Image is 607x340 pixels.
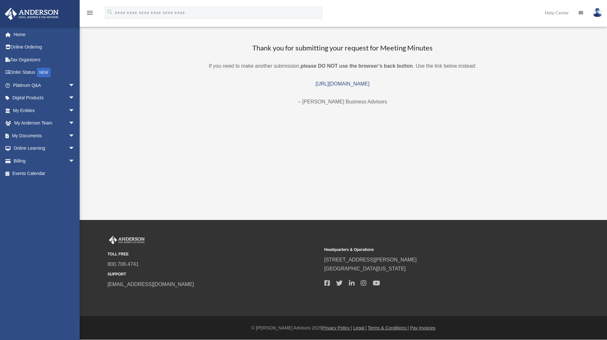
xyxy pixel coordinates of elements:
[108,282,194,287] a: [EMAIL_ADDRESS][DOMAIN_NAME]
[106,9,113,16] i: search
[300,63,413,69] b: please DO NOT use the browser’s back button
[69,92,81,105] span: arrow_drop_down
[86,9,94,17] i: menu
[69,104,81,117] span: arrow_drop_down
[410,325,435,330] a: Pay Invoices
[322,325,352,330] a: Privacy Policy |
[3,8,61,20] img: Anderson Advisors Platinum Portal
[368,325,409,330] a: Terms & Conditions |
[86,11,94,17] a: menu
[4,142,84,155] a: Online Learningarrow_drop_down
[324,266,406,271] a: [GEOGRAPHIC_DATA][US_STATE]
[4,41,84,54] a: Online Ordering
[4,167,84,180] a: Events Calendar
[4,117,84,130] a: My Anderson Teamarrow_drop_down
[324,257,417,262] a: [STREET_ADDRESS][PERSON_NAME]
[69,155,81,168] span: arrow_drop_down
[353,325,367,330] a: Legal |
[4,129,84,142] a: My Documentsarrow_drop_down
[69,117,81,130] span: arrow_drop_down
[4,66,84,79] a: Order StatusNEW
[105,43,581,53] h3: Thank you for submitting your request for Meeting Minutes
[69,79,81,92] span: arrow_drop_down
[37,68,51,77] div: NEW
[4,28,84,41] a: Home
[105,62,581,71] p: If you need to make another submission, . Use the link below instead:
[316,81,370,87] a: [URL][DOMAIN_NAME]
[80,324,607,332] div: © [PERSON_NAME] Advisors 2025
[108,271,320,278] small: SUPPORT
[4,53,84,66] a: Tax Organizers
[105,97,581,106] p: – [PERSON_NAME] Business Advisors
[108,236,146,244] img: Anderson Advisors Platinum Portal
[4,79,84,92] a: Platinum Q&Aarrow_drop_down
[4,92,84,104] a: Digital Productsarrow_drop_down
[4,155,84,167] a: Billingarrow_drop_down
[4,104,84,117] a: My Entitiesarrow_drop_down
[324,246,537,253] small: Headquarters & Operations
[108,261,139,267] a: 800.706.4741
[69,129,81,142] span: arrow_drop_down
[593,8,602,17] img: User Pic
[69,142,81,155] span: arrow_drop_down
[108,251,320,258] small: TOLL FREE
